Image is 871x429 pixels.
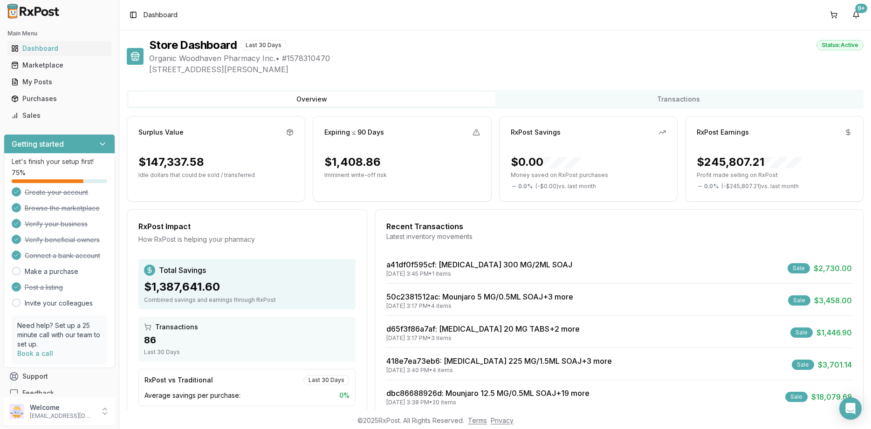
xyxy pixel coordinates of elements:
[25,235,100,245] span: Verify beneficial owners
[7,57,111,74] a: Marketplace
[30,412,95,420] p: [EMAIL_ADDRESS][DOMAIN_NAME]
[4,75,115,89] button: My Posts
[511,128,561,137] div: RxPost Savings
[386,260,572,269] a: a41df0f595cf: [MEDICAL_DATA] 300 MG/2ML SOAJ
[11,77,108,87] div: My Posts
[155,322,198,332] span: Transactions
[511,155,581,170] div: $0.00
[11,111,108,120] div: Sales
[138,235,356,244] div: How RxPost is helping your pharmacy
[144,334,350,347] div: 86
[386,399,590,406] div: [DATE] 3:38 PM • 20 items
[697,171,852,179] p: Profit made selling on RxPost
[25,204,100,213] span: Browse the marketplace
[30,403,95,412] p: Welcome
[25,188,88,197] span: Create your account
[25,283,63,292] span: Post a listing
[303,375,350,385] div: Last 30 Days
[144,391,240,400] span: Average savings per purchase:
[7,107,111,124] a: Sales
[144,279,350,294] div: $1,387,641.60
[339,391,350,400] span: 0 %
[149,64,864,75] span: [STREET_ADDRESS][PERSON_NAME]
[17,349,53,357] a: Book a call
[788,295,810,306] div: Sale
[495,92,862,107] button: Transactions
[788,263,810,273] div: Sale
[386,270,572,278] div: [DATE] 3:45 PM • 1 items
[785,392,808,402] div: Sale
[144,375,213,385] div: RxPost vs Traditional
[144,296,350,304] div: Combined savings and earnings through RxPost
[811,391,852,402] span: $18,079.69
[4,91,115,106] button: Purchases
[11,61,108,70] div: Marketplace
[792,360,814,370] div: Sale
[386,292,573,301] a: 50c2381512ac: Mounjaro 5 MG/0.5ML SOAJ+3 more
[816,40,864,50] div: Status: Active
[511,171,666,179] p: Money saved on RxPost purchases
[386,232,852,241] div: Latest inventory movements
[7,30,111,37] h2: Main Menu
[386,367,612,374] div: [DATE] 3:40 PM • 4 items
[814,295,852,306] span: $3,458.00
[25,251,100,260] span: Connect a bank account
[790,327,813,338] div: Sale
[324,155,381,170] div: $1,408.86
[25,299,93,308] a: Invite your colleagues
[7,40,111,57] a: Dashboard
[240,40,287,50] div: Last 30 Days
[697,128,749,137] div: RxPost Earnings
[814,263,852,274] span: $2,730.00
[25,219,88,229] span: Verify your business
[518,183,533,190] span: 0.0 %
[818,359,852,370] span: $3,701.14
[4,58,115,73] button: Marketplace
[11,44,108,53] div: Dashboard
[22,388,54,398] span: Feedback
[9,404,24,419] img: User avatar
[138,128,184,137] div: Surplus Value
[324,128,384,137] div: Expiring ≤ 90 Days
[849,7,864,22] button: 9+
[721,183,799,190] span: ( - $245,807.21 ) vs. last month
[386,221,852,232] div: Recent Transactions
[138,221,356,232] div: RxPost Impact
[144,10,178,20] span: Dashboard
[386,302,573,310] div: [DATE] 3:17 PM • 4 items
[138,155,204,170] div: $147,337.58
[4,368,115,385] button: Support
[12,157,107,166] p: Let's finish your setup first!
[17,321,102,349] p: Need help? Set up a 25 minute call with our team to set up.
[386,388,590,398] a: dbc86688926d: Mounjaro 12.5 MG/0.5ML SOAJ+19 more
[25,267,78,276] a: Make a purchase
[386,356,612,366] a: 418e7ea73eb6: [MEDICAL_DATA] 225 MG/1.5ML SOAJ+3 more
[468,416,487,424] a: Terms
[129,92,495,107] button: Overview
[144,348,350,356] div: Last 30 Days
[4,4,63,19] img: RxPost Logo
[149,53,864,64] span: Organic Woodhaven Pharmacy Inc. • # 1578310470
[386,334,580,342] div: [DATE] 3:17 PM • 3 items
[324,171,480,179] p: Imminent write-off risk
[839,397,862,420] div: Open Intercom Messenger
[491,416,514,424] a: Privacy
[704,183,719,190] span: 0.0 %
[12,138,64,150] h3: Getting started
[149,38,237,53] h1: Store Dashboard
[386,324,580,334] a: d65f3f86a7af: [MEDICAL_DATA] 20 MG TABS+2 more
[4,385,115,402] button: Feedback
[12,168,26,177] span: 75 %
[144,10,178,20] nav: breadcrumb
[138,171,294,179] p: Idle dollars that could be sold / transferred
[4,41,115,56] button: Dashboard
[7,90,111,107] a: Purchases
[11,94,108,103] div: Purchases
[816,327,852,338] span: $1,446.90
[159,265,206,276] span: Total Savings
[4,108,115,123] button: Sales
[535,183,596,190] span: ( - $0.00 ) vs. last month
[855,4,867,13] div: 9+
[697,155,802,170] div: $245,807.21
[7,74,111,90] a: My Posts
